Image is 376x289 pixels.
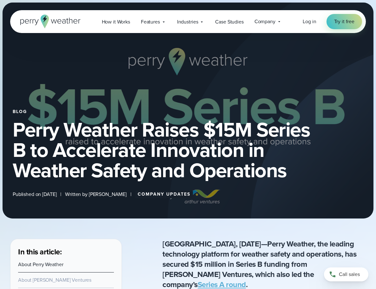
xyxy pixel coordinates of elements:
[254,18,275,25] span: Company
[60,191,61,198] span: |
[13,109,363,114] div: Blog
[215,18,243,26] span: Case Studies
[13,119,363,180] h1: Perry Weather Raises $15M Series B to Accelerate Innovation in Weather Safety and Operations
[13,191,56,198] span: Published on [DATE]
[303,18,316,25] a: Log in
[339,271,360,278] span: Call sales
[334,18,355,25] span: Try it free
[18,247,114,257] h3: In this article:
[210,15,249,28] a: Case Studies
[18,261,63,268] a: About Perry Weather
[135,191,193,198] a: Company Updates
[18,276,91,284] a: About [PERSON_NAME] Ventures
[65,191,127,198] span: Written by [PERSON_NAME]
[96,15,135,28] a: How it Works
[177,18,198,26] span: Industries
[141,18,160,26] span: Features
[324,267,368,281] a: Call sales
[102,18,130,26] span: How it Works
[130,191,131,198] span: |
[162,238,267,250] strong: [GEOGRAPHIC_DATA], [DATE]—
[327,14,362,29] a: Try it free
